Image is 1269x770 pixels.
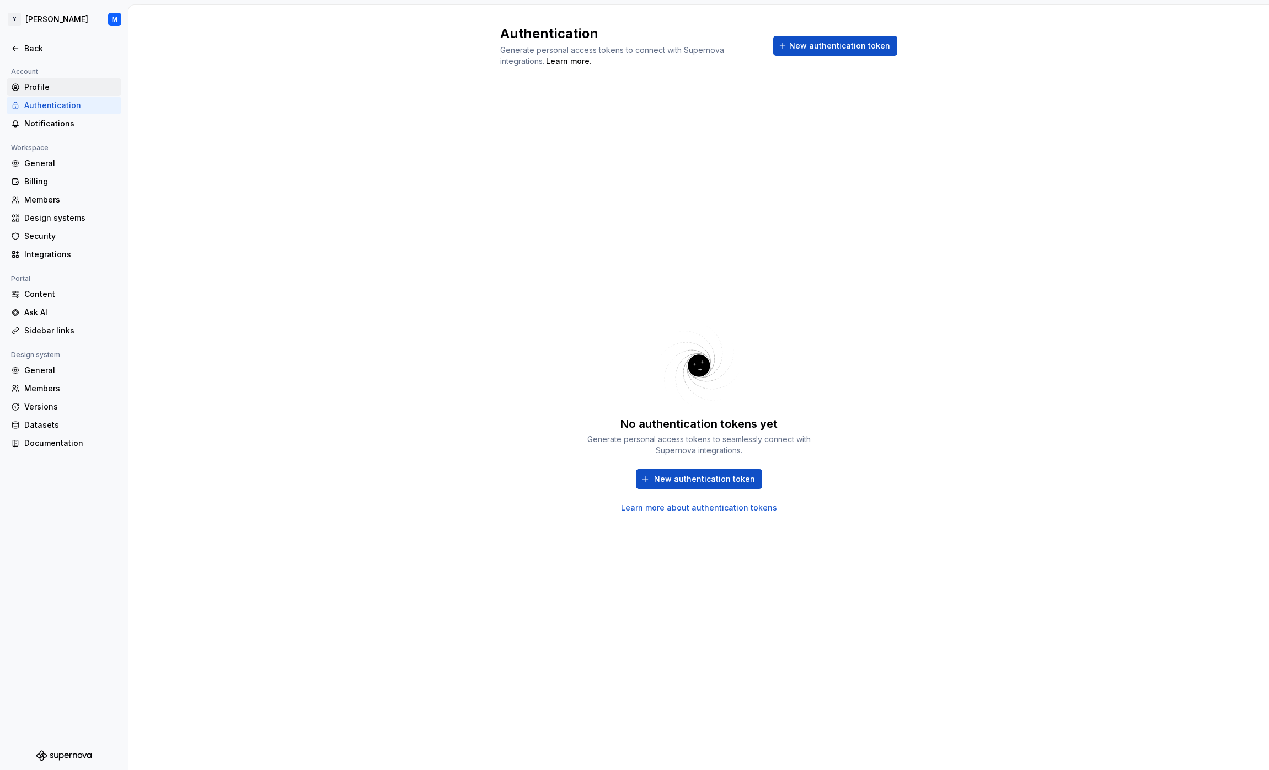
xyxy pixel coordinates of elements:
a: Billing [7,173,121,190]
a: Notifications [7,115,121,132]
a: Learn more about authentication tokens [621,502,777,513]
div: Notifications [24,118,117,129]
div: [PERSON_NAME] [25,14,88,25]
div: Back [24,43,117,54]
a: Design systems [7,209,121,227]
a: Members [7,191,121,209]
div: Workspace [7,141,53,155]
div: Members [24,194,117,205]
button: Y[PERSON_NAME]M [2,7,126,31]
div: M [112,15,117,24]
a: Datasets [7,416,121,434]
a: Authentication [7,97,121,114]
button: New authentication token [773,36,897,56]
div: Y [8,13,21,26]
div: Profile [24,82,117,93]
a: Profile [7,78,121,96]
a: Content [7,285,121,303]
div: Design systems [24,213,117,224]
a: Ask AI [7,304,121,321]
div: General [24,158,117,169]
button: New authentication token [636,469,762,489]
a: Security [7,227,121,245]
a: Integrations [7,246,121,263]
div: Content [24,289,117,300]
h2: Authentication [500,25,760,43]
div: Account [7,65,42,78]
div: Generate personal access tokens to seamlessly connect with Supernova integrations. [583,434,815,456]
svg: Supernova Logo [36,750,92,761]
a: Sidebar links [7,322,121,339]
div: Billing [24,176,117,187]
div: Authentication [24,100,117,111]
div: Portal [7,272,35,285]
a: General [7,155,121,172]
a: Learn more [546,56,590,67]
a: Back [7,40,121,57]
span: Generate personal access tokens to connect with Supernova integrations. [500,45,726,66]
div: Integrations [24,249,117,260]
a: General [7,362,121,379]
div: General [24,365,117,376]
div: Design system [7,348,65,362]
div: Datasets [24,419,117,431]
span: . [544,57,591,66]
a: Members [7,380,121,397]
span: New authentication token [789,40,890,51]
div: Versions [24,401,117,412]
div: Sidebar links [24,325,117,336]
a: Documentation [7,434,121,452]
a: Versions [7,398,121,416]
div: Security [24,231,117,242]
div: Members [24,383,117,394]
div: Documentation [24,438,117,449]
div: Ask AI [24,307,117,318]
span: New authentication token [654,474,755,485]
div: No authentication tokens yet [620,416,778,432]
